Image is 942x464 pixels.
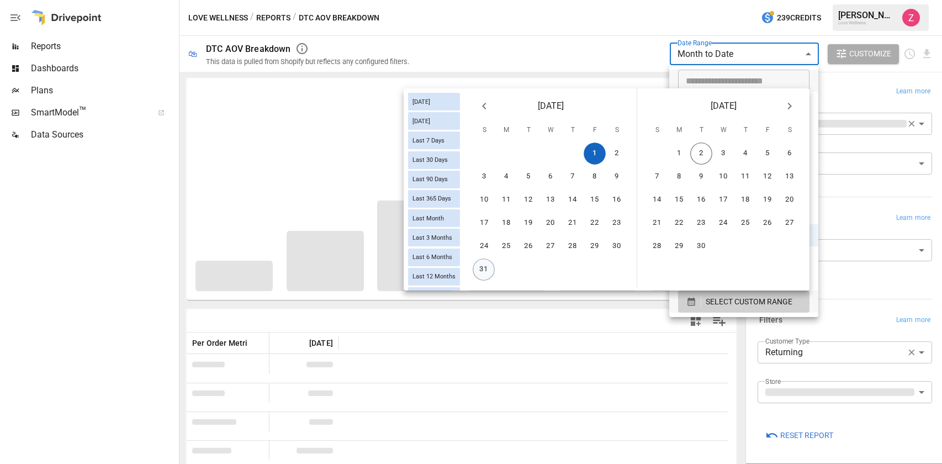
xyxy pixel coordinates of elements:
span: Last 365 Days [408,195,456,202]
span: Wednesday [541,119,560,141]
button: 10 [712,166,734,188]
button: Next month [779,95,801,117]
button: 16 [606,189,628,211]
button: Previous month [473,95,495,117]
div: Last 12 Months [408,268,460,286]
button: 10 [473,189,495,211]
span: Saturday [607,119,627,141]
button: 12 [517,189,539,211]
span: Last 12 Months [408,273,460,280]
button: 3 [712,143,734,165]
button: 14 [562,189,584,211]
button: 30 [690,235,712,257]
button: 21 [562,212,584,234]
button: 7 [646,166,668,188]
button: 31 [473,259,495,281]
span: Monday [669,119,689,141]
button: 22 [584,212,606,234]
button: 12 [756,166,779,188]
button: 28 [646,235,668,257]
button: 2 [606,143,628,165]
span: [DATE] [408,118,435,125]
button: 15 [668,189,690,211]
span: Sunday [647,119,667,141]
button: 20 [539,212,562,234]
span: Wednesday [713,119,733,141]
button: 16 [690,189,712,211]
button: 29 [668,235,690,257]
span: Monday [496,119,516,141]
button: 27 [779,212,801,234]
button: 20 [779,189,801,211]
button: 13 [539,189,562,211]
div: Last 3 Months [408,229,460,246]
button: 9 [606,166,628,188]
span: Friday [758,119,777,141]
button: 13 [779,166,801,188]
button: 22 [668,212,690,234]
div: Last 30 Days [408,151,460,169]
span: Friday [585,119,605,141]
button: 8 [668,166,690,188]
button: 11 [734,166,756,188]
div: Last 6 Months [408,249,460,266]
span: Thursday [735,119,755,141]
button: 1 [584,143,606,165]
button: 6 [779,143,801,165]
button: 26 [517,235,539,257]
button: 9 [690,166,712,188]
button: 29 [584,235,606,257]
div: Last Year [408,287,460,305]
button: 14 [646,189,668,211]
div: Last Month [408,209,460,227]
button: 17 [712,189,734,211]
span: Tuesday [518,119,538,141]
div: Last 365 Days [408,190,460,208]
span: Last 90 Days [408,176,452,183]
button: 19 [517,212,539,234]
span: Last 6 Months [408,254,457,261]
button: 28 [562,235,584,257]
button: 11 [495,189,517,211]
button: 30 [606,235,628,257]
span: Sunday [474,119,494,141]
button: 5 [517,166,539,188]
button: 27 [539,235,562,257]
button: 17 [473,212,495,234]
button: 4 [495,166,517,188]
span: Thursday [563,119,583,141]
button: 1 [668,143,690,165]
button: 26 [756,212,779,234]
div: [DATE] [408,93,460,110]
span: Last 30 Days [408,156,452,164]
div: Last 90 Days [408,171,460,188]
button: 18 [734,189,756,211]
button: 25 [734,212,756,234]
button: 4 [734,143,756,165]
div: [DATE] [408,112,460,130]
span: Last 3 Months [408,234,457,241]
button: 21 [646,212,668,234]
span: Saturday [780,119,800,141]
span: Tuesday [691,119,711,141]
button: 15 [584,189,606,211]
button: 3 [473,166,495,188]
span: [DATE] [538,98,564,114]
button: 23 [690,212,712,234]
button: 19 [756,189,779,211]
button: 6 [539,166,562,188]
button: 5 [756,143,779,165]
button: SELECT CUSTOM RANGE [678,291,809,313]
button: 8 [584,166,606,188]
button: 23 [606,212,628,234]
button: 25 [495,235,517,257]
span: Last 7 Days [408,137,449,144]
button: 18 [495,212,517,234]
span: [DATE] [711,98,737,114]
span: SELECT CUSTOM RANGE [706,295,792,309]
span: Last Month [408,215,448,222]
button: 7 [562,166,584,188]
div: Last 7 Days [408,131,460,149]
button: 24 [712,212,734,234]
span: [DATE] [408,98,435,106]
